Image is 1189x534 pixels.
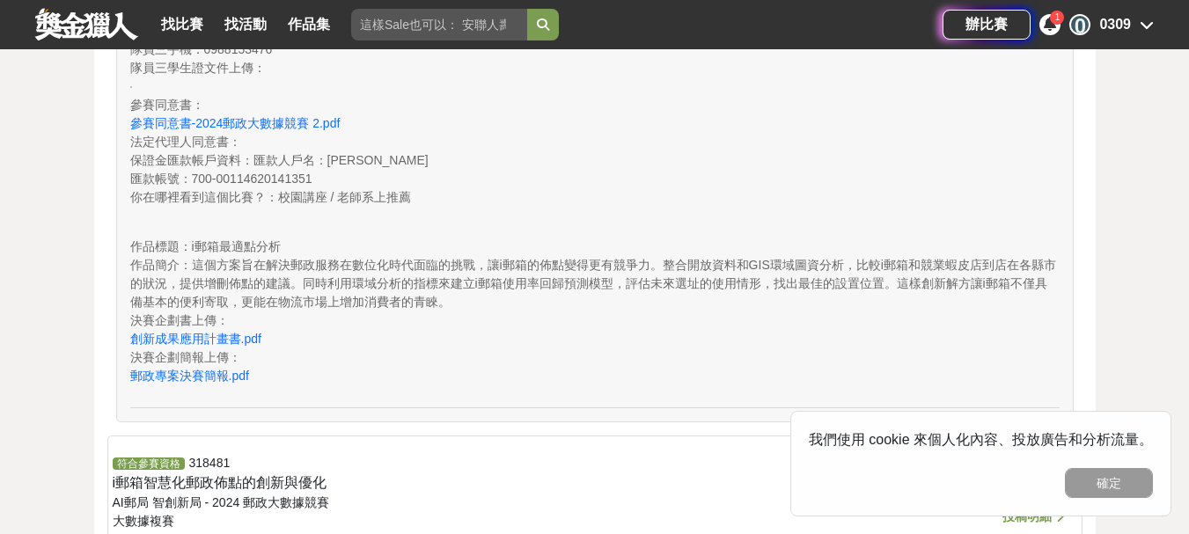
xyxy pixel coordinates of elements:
span: 318481 [189,456,231,470]
button: 確定 [1065,468,1153,498]
div: 0309 [1099,14,1131,35]
span: 隊員三手機 ： [130,42,204,56]
a: 作品集 [281,12,337,37]
span: 保證金匯款帳戶資料 ： [130,153,253,167]
span: 你在哪裡看到這個比賽？ ： [130,190,278,204]
span: 1 [1055,12,1061,22]
a: 找活動 [217,12,274,37]
span: 大數據 [113,514,150,528]
a: 郵政專案決賽簡報.pdf [130,369,249,383]
span: 隊員三學生證文件上傳 ： [130,61,266,75]
a: 參賽同意書-2024郵政大數據競賽 2.pdf [130,116,341,130]
span: 投稿明細 [1002,509,1052,523]
a: 辦比賽 [943,10,1031,40]
span: 我們使用 cookie 來個人化內容、投放廣告和分析流量。 [809,432,1153,447]
span: 決賽企劃書上傳 ： [130,313,229,327]
span: 這個方案旨在解決郵政服務在數位化時代面臨的挑戰，讓i郵箱的佈點變得更有競爭力。整合開放資料和GIS環域圖資分析，比較i郵箱和競業蝦皮店到店在各縣市的狀況，提供增刪佈點的建議。同時利用環域分析的指... [130,258,1056,309]
span: 作品標題 ： [130,239,192,253]
span: 校園講座 / 老師系上推薦 [278,190,412,204]
span: 符合參賽資格 [113,457,185,470]
a: 創新成果應用計畫書.pdf [130,332,261,346]
span: 作品簡介 ： [130,258,192,272]
span: i郵箱智慧化郵政佈點的創新與優化 [113,475,327,490]
span: 0988153476 [204,42,273,56]
a: 找比賽 [154,12,210,37]
span: i郵箱最適點分析 [192,239,281,253]
div: 0 [1069,14,1090,35]
span: AI郵局 智創新局 - 2024 郵政大數據競賽 [113,495,330,509]
span: 複賽 [150,514,174,528]
span: 參賽同意書 ： [130,98,204,112]
input: 這樣Sale也可以： 安聯人壽創意銷售法募集 [351,9,527,40]
span: 匯款人戶名：[PERSON_NAME] 匯款帳號：700-00114620141351 [130,153,429,186]
span: 決賽企劃簡報上傳 ： [130,350,241,364]
span: 法定代理人同意書 ： [130,135,241,149]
